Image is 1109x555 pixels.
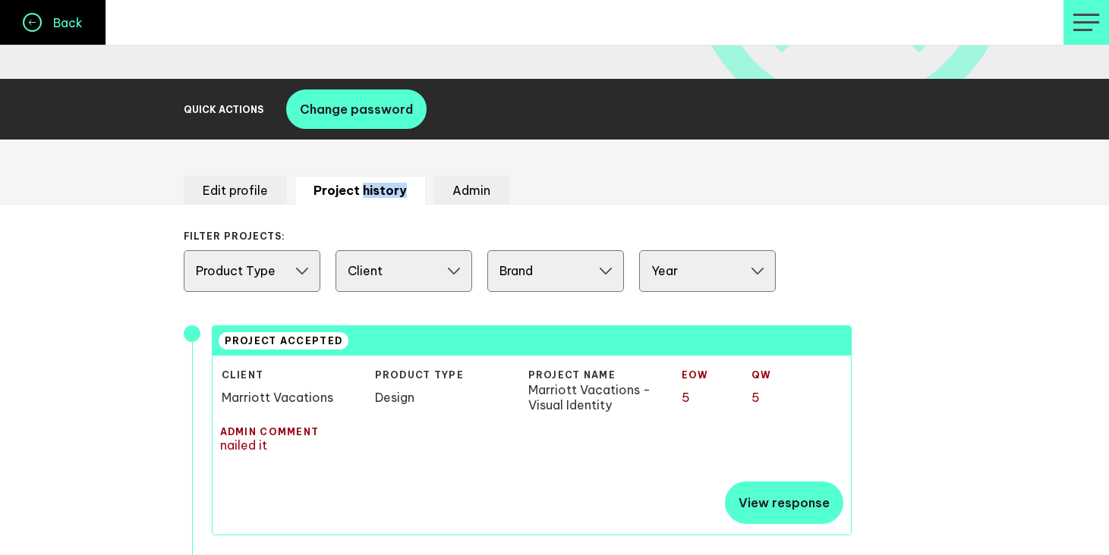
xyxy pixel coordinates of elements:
th: Ease of Working [682,369,750,381]
li: Edit profile [184,176,287,205]
span: Change password [300,102,413,117]
td: Design [375,382,527,412]
td: 5 [682,382,750,412]
th: CLIENT [222,369,373,381]
td: 5 [751,382,820,412]
a: View response [725,481,843,524]
li: Admin [433,176,509,205]
th: Quality of Work [751,369,820,381]
button: Change password [286,89,427,129]
span: ADMIN COMMENT [220,426,843,437]
h4: Back [42,15,83,30]
th: PROJECT NAME [528,369,680,381]
td: Marriott Vacations - Visual Identity [528,382,680,412]
div: PROJECT ACCEPTED [219,332,349,350]
li: Project history [295,176,426,205]
span: View response [739,495,830,510]
h2: Quick Actions [184,104,263,115]
span: FILTER PROJECTS: [184,230,286,242]
img: profile [1073,14,1100,31]
td: Marriott Vacations [222,382,373,412]
span: nailed it [220,437,843,453]
th: PRODUCT TYPE [375,369,527,381]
